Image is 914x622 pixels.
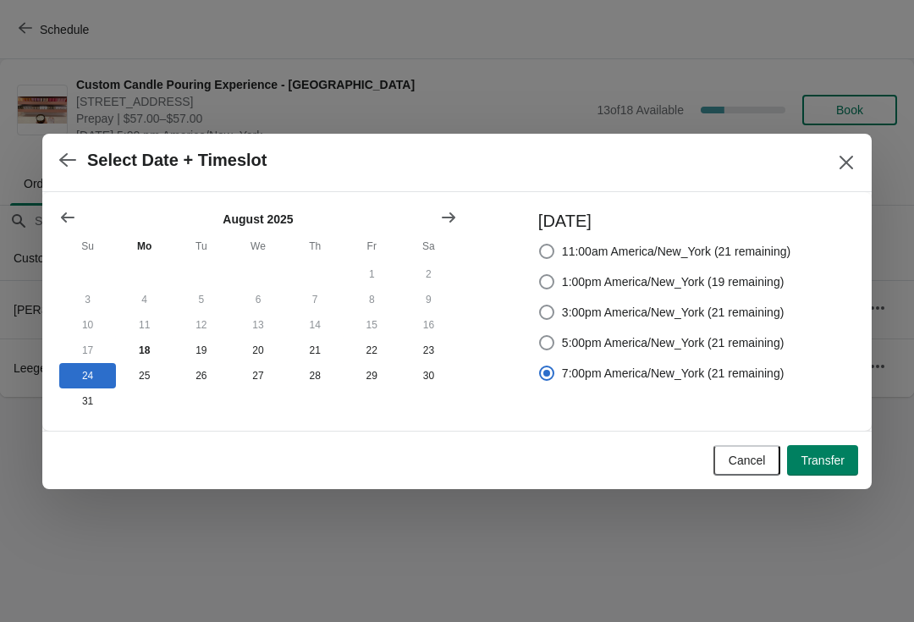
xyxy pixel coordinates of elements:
[433,202,464,233] button: Show next month, September 2025
[400,261,457,287] button: Saturday August 2 2025
[59,287,116,312] button: Sunday August 3 2025
[229,287,286,312] button: Wednesday August 6 2025
[400,338,457,363] button: Saturday August 23 2025
[59,231,116,261] th: Sunday
[400,231,457,261] th: Saturday
[538,209,790,233] h3: [DATE]
[287,363,344,388] button: Thursday August 28 2025
[344,261,400,287] button: Friday August 1 2025
[173,287,229,312] button: Tuesday August 5 2025
[344,231,400,261] th: Friday
[344,287,400,312] button: Friday August 8 2025
[787,445,858,476] button: Transfer
[562,304,785,321] span: 3:00pm America/New_York (21 remaining)
[344,363,400,388] button: Friday August 29 2025
[116,338,173,363] button: Today Monday August 18 2025
[116,231,173,261] th: Monday
[173,231,229,261] th: Tuesday
[729,454,766,467] span: Cancel
[287,338,344,363] button: Thursday August 21 2025
[287,287,344,312] button: Thursday August 7 2025
[52,202,83,233] button: Show previous month, July 2025
[287,312,344,338] button: Thursday August 14 2025
[59,338,116,363] button: Sunday August 17 2025
[344,312,400,338] button: Friday August 15 2025
[400,312,457,338] button: Saturday August 16 2025
[400,363,457,388] button: Saturday August 30 2025
[562,243,790,260] span: 11:00am America/New_York (21 remaining)
[59,312,116,338] button: Sunday August 10 2025
[59,363,116,388] button: Sunday August 24 2025
[59,388,116,414] button: Sunday August 31 2025
[801,454,845,467] span: Transfer
[116,363,173,388] button: Monday August 25 2025
[173,312,229,338] button: Tuesday August 12 2025
[562,365,785,382] span: 7:00pm America/New_York (21 remaining)
[116,287,173,312] button: Monday August 4 2025
[229,338,286,363] button: Wednesday August 20 2025
[562,273,785,290] span: 1:00pm America/New_York (19 remaining)
[287,231,344,261] th: Thursday
[87,151,267,170] h2: Select Date + Timeslot
[831,147,862,178] button: Close
[229,312,286,338] button: Wednesday August 13 2025
[173,338,229,363] button: Tuesday August 19 2025
[229,231,286,261] th: Wednesday
[400,287,457,312] button: Saturday August 9 2025
[116,312,173,338] button: Monday August 11 2025
[229,363,286,388] button: Wednesday August 27 2025
[713,445,781,476] button: Cancel
[562,334,785,351] span: 5:00pm America/New_York (21 remaining)
[344,338,400,363] button: Friday August 22 2025
[173,363,229,388] button: Tuesday August 26 2025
